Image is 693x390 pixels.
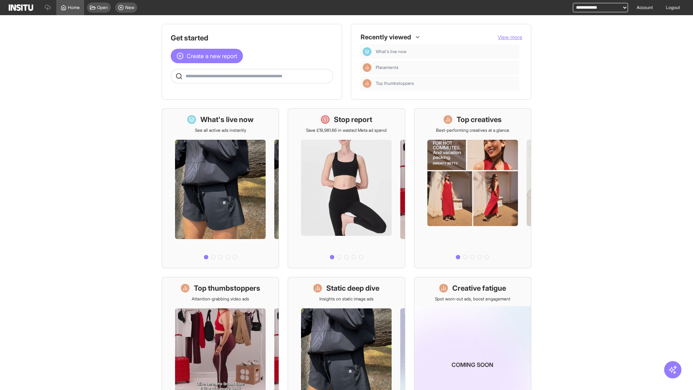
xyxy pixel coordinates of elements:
[326,283,379,293] h1: Static deep dive
[194,283,260,293] h1: Top thumbstoppers
[97,5,108,10] span: Open
[376,65,398,70] span: Placements
[498,34,522,41] button: View more
[376,49,406,55] span: What's live now
[334,114,372,125] h1: Stop report
[363,79,371,88] div: Insights
[9,4,33,11] img: Logo
[376,49,517,55] span: What's live now
[498,34,522,40] span: View more
[125,5,134,10] span: New
[363,63,371,72] div: Insights
[376,81,414,86] span: Top thumbstoppers
[319,296,374,302] p: Insights on static image ads
[457,114,502,125] h1: Top creatives
[162,108,279,268] a: What's live nowSee all active ads instantly
[414,108,531,268] a: Top creativesBest-performing creatives at a glance
[195,127,246,133] p: See all active ads instantly
[200,114,254,125] h1: What's live now
[192,296,249,302] p: Attention-grabbing video ads
[363,47,371,56] div: Dashboard
[171,49,243,63] button: Create a new report
[68,5,80,10] span: Home
[171,33,333,43] h1: Get started
[436,127,509,133] p: Best-performing creatives at a glance
[376,81,517,86] span: Top thumbstoppers
[306,127,387,133] p: Save £19,981.66 in wasted Meta ad spend
[187,52,237,60] span: Create a new report
[288,108,405,268] a: Stop reportSave £19,981.66 in wasted Meta ad spend
[376,65,517,70] span: Placements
